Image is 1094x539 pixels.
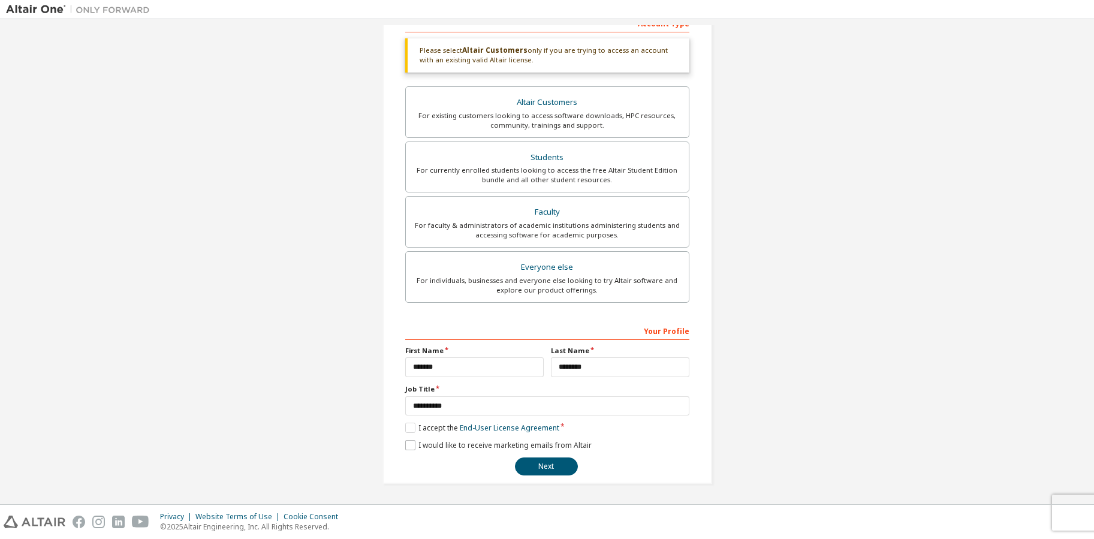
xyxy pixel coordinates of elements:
[413,221,682,240] div: For faculty & administrators of academic institutions administering students and accessing softwa...
[515,457,578,475] button: Next
[73,516,85,528] img: facebook.svg
[284,512,345,522] div: Cookie Consent
[160,522,345,532] p: © 2025 Altair Engineering, Inc. All Rights Reserved.
[413,111,682,130] div: For existing customers looking to access software downloads, HPC resources, community, trainings ...
[413,94,682,111] div: Altair Customers
[413,259,682,276] div: Everyone else
[405,321,689,340] div: Your Profile
[112,516,125,528] img: linkedin.svg
[405,38,689,73] div: Please select only if you are trying to access an account with an existing valid Altair license.
[195,512,284,522] div: Website Terms of Use
[405,423,559,433] label: I accept the
[413,165,682,185] div: For currently enrolled students looking to access the free Altair Student Edition bundle and all ...
[4,516,65,528] img: altair_logo.svg
[413,204,682,221] div: Faculty
[92,516,105,528] img: instagram.svg
[405,440,592,450] label: I would like to receive marketing emails from Altair
[6,4,156,16] img: Altair One
[405,384,689,394] label: Job Title
[460,423,559,433] a: End-User License Agreement
[405,346,544,356] label: First Name
[413,149,682,166] div: Students
[551,346,689,356] label: Last Name
[160,512,195,522] div: Privacy
[132,516,149,528] img: youtube.svg
[413,276,682,295] div: For individuals, businesses and everyone else looking to try Altair software and explore our prod...
[462,45,528,55] b: Altair Customers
